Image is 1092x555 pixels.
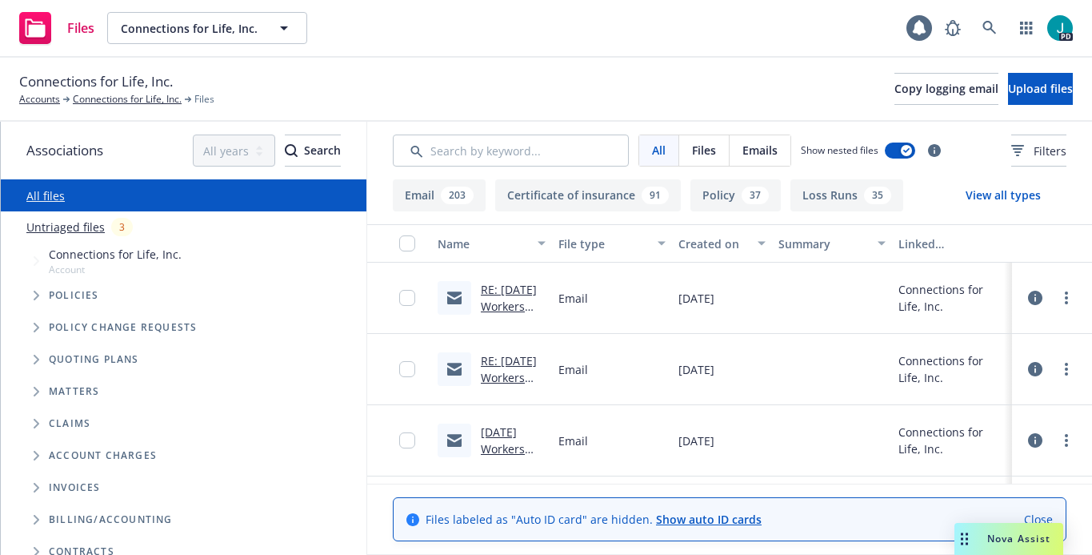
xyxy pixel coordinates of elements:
[399,290,415,306] input: Toggle Row Selected
[19,71,173,92] span: Connections for Life, Inc.
[441,187,474,204] div: 203
[678,361,714,378] span: [DATE]
[894,81,998,96] span: Copy logging email
[954,523,974,555] div: Drag to move
[49,451,157,460] span: Account charges
[652,142,666,159] span: All
[987,532,1050,545] span: Nova Assist
[438,235,528,252] div: Name
[678,432,714,449] span: [DATE]
[49,515,173,525] span: Billing/Accounting
[49,355,139,364] span: Quoting plans
[393,179,486,211] button: Email
[121,20,259,37] span: Connections for Life, Inc.
[892,224,1012,263] button: Linked associations
[426,511,762,528] span: Files labeled as "Auto ID card" are hidden.
[49,263,182,276] span: Account
[49,291,99,300] span: Policies
[772,224,892,263] button: Summary
[481,282,545,398] a: RE: [DATE] Workers Compensation Renewal proposal- Binding follow up
[495,179,681,211] button: Certificate of insurance
[558,432,588,449] span: Email
[1047,15,1073,41] img: photo
[742,187,769,204] div: 37
[790,179,903,211] button: Loss Runs
[1,243,366,504] div: Tree Example
[954,523,1063,555] button: Nova Assist
[481,353,545,469] a: RE: [DATE] Workers Compensation Renewal proposal- Binding follow up
[1057,288,1076,308] a: more
[1057,431,1076,450] a: more
[642,187,669,204] div: 91
[111,218,133,236] div: 3
[558,235,648,252] div: File type
[1011,135,1066,167] button: Filters
[940,179,1066,211] button: View all types
[742,142,778,159] span: Emails
[898,352,1006,386] div: Connections for Life, Inc.
[107,12,307,44] button: Connections for Life, Inc.
[481,424,545,507] a: [DATE] Workers Compensation Renewal proposal
[26,140,103,161] span: Associations
[285,135,341,167] button: SearchSearch
[678,235,748,252] div: Created on
[49,419,90,428] span: Claims
[778,235,868,252] div: Summary
[399,361,415,377] input: Toggle Row Selected
[285,135,341,166] div: Search
[399,432,415,448] input: Toggle Row Selected
[1008,73,1073,105] button: Upload files
[194,92,214,107] span: Files
[974,12,1006,44] a: Search
[678,290,714,307] span: [DATE]
[19,92,60,107] a: Accounts
[894,73,998,105] button: Copy logging email
[898,235,1006,252] div: Linked associations
[49,483,101,493] span: Invoices
[26,219,105,235] a: Untriaged files
[1057,360,1076,379] a: more
[672,224,772,263] button: Created on
[393,135,629,167] input: Search by keyword...
[656,512,762,527] a: Show auto ID cards
[285,144,298,157] svg: Search
[73,92,182,107] a: Connections for Life, Inc.
[864,187,891,204] div: 35
[1024,511,1053,528] a: Close
[558,361,588,378] span: Email
[1034,143,1066,159] span: Filters
[431,224,552,263] button: Name
[26,188,65,203] a: All files
[552,224,672,263] button: File type
[898,281,1006,315] div: Connections for Life, Inc.
[898,424,1006,457] div: Connections for Life, Inc.
[937,12,969,44] a: Report a Bug
[1011,143,1066,159] span: Filters
[67,22,94,34] span: Files
[690,179,781,211] button: Policy
[49,246,182,263] span: Connections for Life, Inc.
[13,6,101,50] a: Files
[1008,81,1073,96] span: Upload files
[49,387,99,396] span: Matters
[692,142,716,159] span: Files
[399,235,415,251] input: Select all
[801,143,878,157] span: Show nested files
[1010,12,1042,44] a: Switch app
[49,323,197,332] span: Policy change requests
[558,290,588,307] span: Email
